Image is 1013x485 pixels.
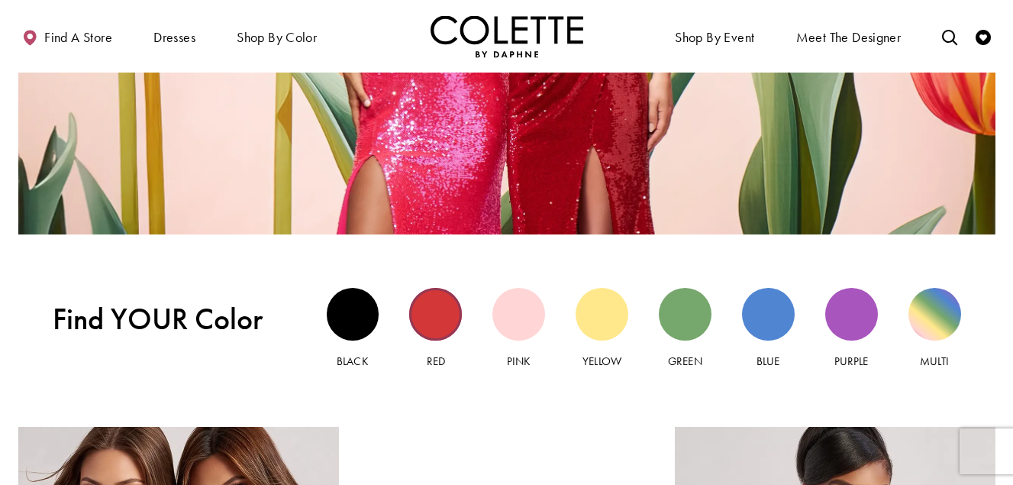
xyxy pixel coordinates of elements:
div: Pink view [492,288,545,341]
a: Yellow view Yellow [576,288,628,370]
a: Meet the designer [792,15,905,57]
span: Blue [757,354,779,369]
div: Yellow view [576,288,628,341]
div: Multi view [908,288,961,341]
div: Purple view [825,288,878,341]
span: Yellow [582,354,621,369]
a: Purple view Purple [825,288,878,370]
a: Toggle search [938,15,961,57]
a: Multi view Multi [908,288,961,370]
img: Colette by Daphne [431,15,583,57]
div: Blue view [742,288,795,341]
span: Pink [507,354,531,369]
span: Find YOUR Color [53,302,292,337]
div: Black view [327,288,379,341]
span: Shop by color [233,15,321,57]
span: Shop By Event [671,15,758,57]
a: Red view Red [409,288,462,370]
div: Red view [409,288,462,341]
span: Shop by color [237,30,317,45]
a: Visit Home Page [431,15,583,57]
a: Pink view Pink [492,288,545,370]
span: Meet the designer [796,30,902,45]
span: Shop By Event [675,30,754,45]
span: Green [668,354,702,369]
span: Multi [920,354,949,369]
a: Find a store [18,15,116,57]
span: Purple [834,354,868,369]
div: Green view [659,288,711,341]
a: Green view Green [659,288,711,370]
span: Black [337,354,368,369]
a: Blue view Blue [742,288,795,370]
a: Black view Black [327,288,379,370]
span: Find a store [44,30,112,45]
span: Dresses [153,30,195,45]
span: Red [427,354,445,369]
span: Dresses [150,15,199,57]
a: Check Wishlist [972,15,995,57]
